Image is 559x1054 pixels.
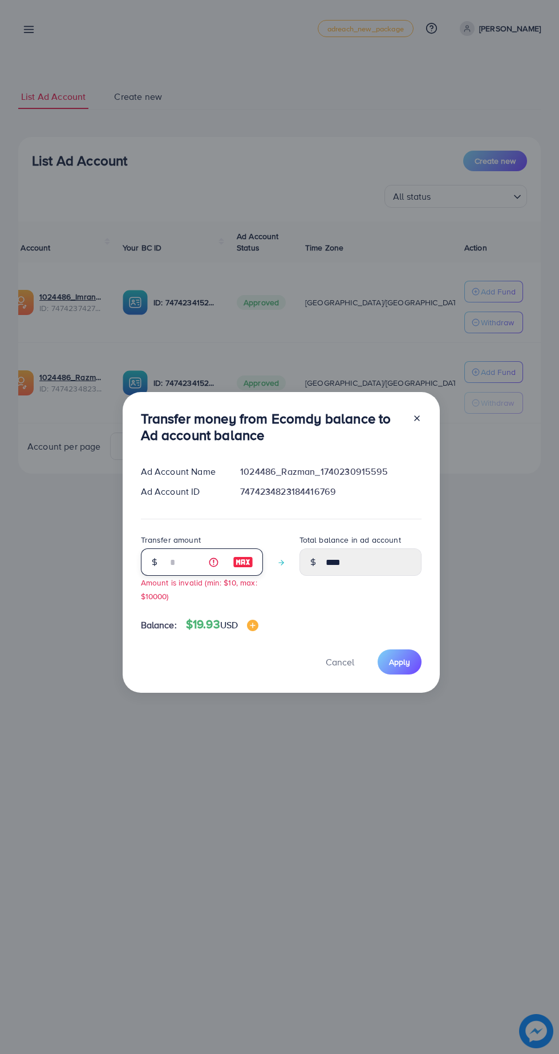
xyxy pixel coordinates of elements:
span: USD [220,619,238,631]
span: Balance: [141,619,177,632]
img: image [247,620,258,631]
div: Ad Account ID [132,485,232,498]
button: Cancel [311,649,368,674]
button: Apply [378,649,422,674]
div: 7474234823184416769 [231,485,430,498]
h4: $19.93 [186,617,258,632]
span: Apply [389,656,410,668]
small: Amount is invalid (min: $10, max: $10000) [141,577,257,601]
img: image [233,555,253,569]
span: Cancel [326,656,354,668]
h3: Transfer money from Ecomdy balance to Ad account balance [141,410,403,443]
div: Ad Account Name [132,465,232,478]
div: 1024486_Razman_1740230915595 [231,465,430,478]
label: Transfer amount [141,534,201,546]
label: Total balance in ad account [299,534,401,546]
